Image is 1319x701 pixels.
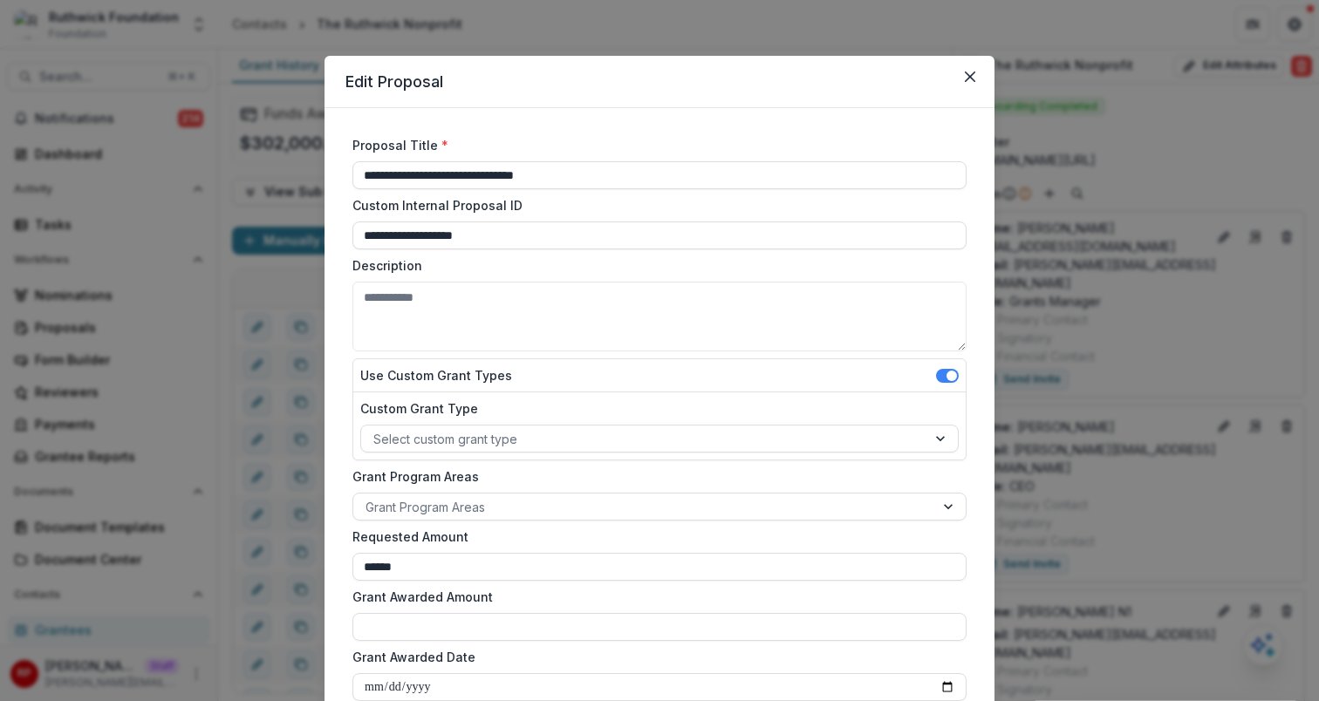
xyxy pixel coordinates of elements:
[352,527,956,546] label: Requested Amount
[360,399,948,418] label: Custom Grant Type
[325,56,994,108] header: Edit Proposal
[352,467,956,486] label: Grant Program Areas
[352,588,956,606] label: Grant Awarded Amount
[360,366,512,385] label: Use Custom Grant Types
[352,256,956,275] label: Description
[352,136,956,154] label: Proposal Title
[352,648,956,666] label: Grant Awarded Date
[352,196,956,214] label: Custom Internal Proposal ID
[956,63,984,91] button: Close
